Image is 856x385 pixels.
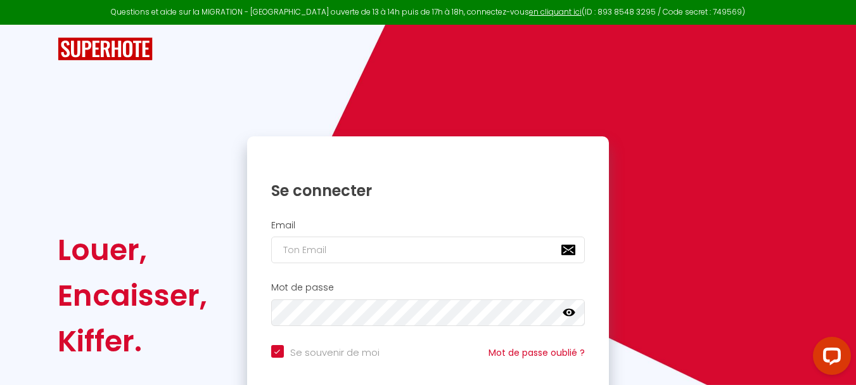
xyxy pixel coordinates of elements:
[58,227,207,273] div: Louer,
[271,181,585,200] h1: Se connecter
[271,282,585,293] h2: Mot de passe
[529,6,582,17] a: en cliquant ici
[803,332,856,385] iframe: LiveChat chat widget
[271,237,585,263] input: Ton Email
[58,273,207,318] div: Encaisser,
[271,220,585,231] h2: Email
[58,318,207,364] div: Kiffer.
[489,346,585,359] a: Mot de passe oublié ?
[58,37,153,61] img: SuperHote logo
